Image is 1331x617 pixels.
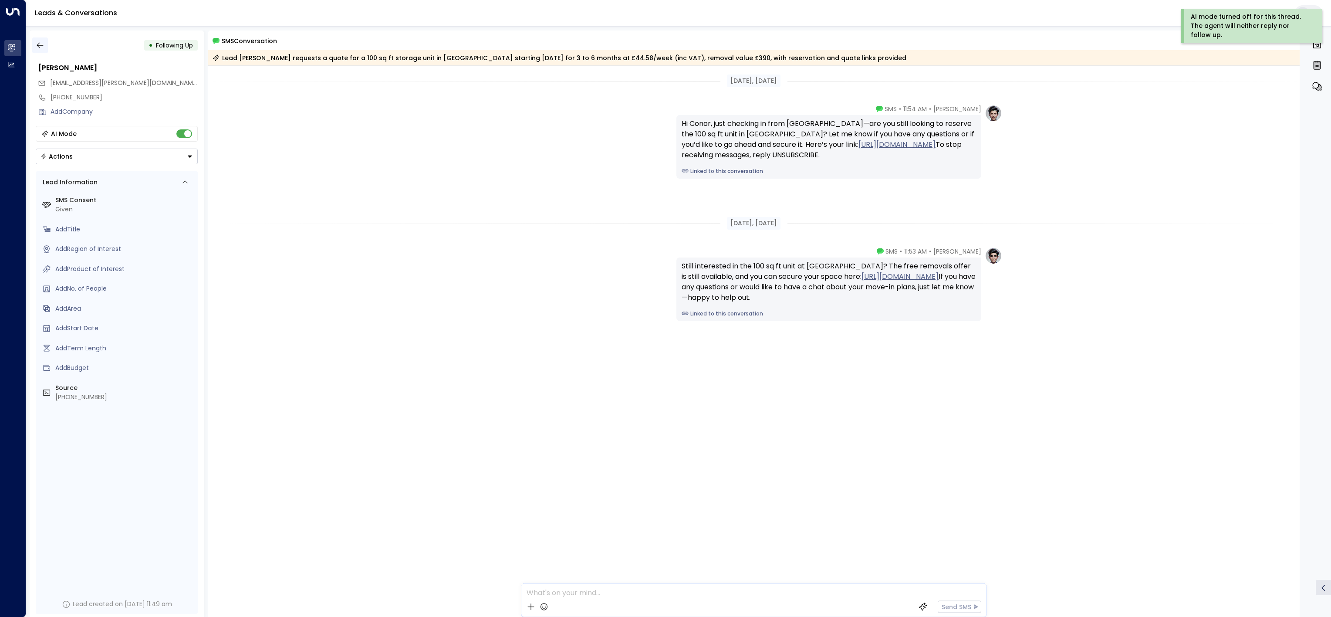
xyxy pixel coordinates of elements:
[929,247,931,256] span: •
[55,383,194,393] label: Source
[985,105,1002,122] img: profile-logo.png
[156,41,193,50] span: Following Up
[55,225,194,234] div: AddTitle
[985,247,1002,264] img: profile-logo.png
[899,105,901,113] span: •
[885,247,898,256] span: SMS
[55,196,194,205] label: SMS Consent
[55,304,194,313] div: AddArea
[861,271,939,282] a: [URL][DOMAIN_NAME]
[900,247,902,256] span: •
[682,167,976,175] a: Linked to this conversation
[40,178,98,187] div: Lead Information
[36,149,198,164] button: Actions
[904,247,927,256] span: 11:53 AM
[55,344,194,353] div: AddTerm Length
[55,205,194,214] div: Given
[727,75,780,87] div: [DATE], [DATE]
[149,37,153,53] div: •
[1191,12,1311,40] div: AI mode turned off for this thread. The agent will neither reply nor follow up.
[682,119,976,160] div: Hi Conor, just checking in from [GEOGRAPHIC_DATA]—are you still looking to reserve the 100 sq ft ...
[858,139,936,150] a: [URL][DOMAIN_NAME]
[933,247,981,256] span: [PERSON_NAME]
[682,310,976,318] a: Linked to this conversation
[50,78,198,88] span: conor.tuite@googlemail.com
[38,63,198,73] div: [PERSON_NAME]
[55,244,194,254] div: AddRegion of Interest
[885,105,897,113] span: SMS
[55,363,194,373] div: AddBudget
[55,284,194,293] div: AddNo. of People
[55,324,194,333] div: AddStart Date
[35,8,117,18] a: Leads & Conversations
[50,78,199,87] span: [EMAIL_ADDRESS][PERSON_NAME][DOMAIN_NAME]
[73,600,172,609] div: Lead created on [DATE] 11:49 am
[51,107,198,116] div: AddCompany
[36,149,198,164] div: Button group with a nested menu
[213,54,906,62] div: Lead [PERSON_NAME] requests a quote for a 100 sq ft storage unit in [GEOGRAPHIC_DATA] starting [D...
[41,153,73,160] div: Actions
[51,129,77,138] div: AI Mode
[55,264,194,274] div: AddProduct of Interest
[55,393,194,402] div: [PHONE_NUMBER]
[933,105,981,113] span: [PERSON_NAME]
[682,261,976,303] div: Still interested in the 100 sq ft unit at [GEOGRAPHIC_DATA]? The free removals offer is still ava...
[929,105,931,113] span: •
[903,105,927,113] span: 11:54 AM
[222,36,277,46] span: SMS Conversation
[727,217,780,230] div: [DATE], [DATE]
[51,93,198,102] div: [PHONE_NUMBER]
